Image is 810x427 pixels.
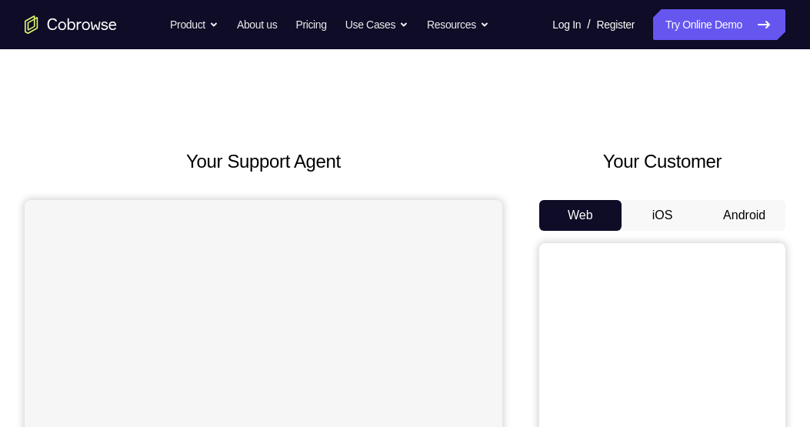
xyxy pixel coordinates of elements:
[170,9,218,40] button: Product
[539,148,785,175] h2: Your Customer
[237,9,277,40] a: About us
[539,200,622,231] button: Web
[587,15,590,34] span: /
[25,148,502,175] h2: Your Support Agent
[25,15,117,34] a: Go to the home page
[552,9,581,40] a: Log In
[345,9,408,40] button: Use Cases
[427,9,489,40] button: Resources
[597,9,635,40] a: Register
[295,9,326,40] a: Pricing
[653,9,785,40] a: Try Online Demo
[622,200,704,231] button: iOS
[703,200,785,231] button: Android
